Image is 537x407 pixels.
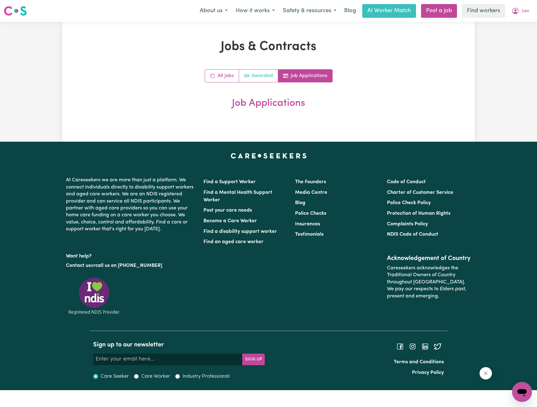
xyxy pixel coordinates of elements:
[387,211,450,216] a: Protection of Human Rights
[387,255,471,262] h2: Acknowledgement of Country
[278,70,332,82] a: Job applications
[387,179,426,184] a: Code of Conduct
[279,4,340,17] button: Safety & resources
[295,232,324,237] a: Testimonials
[203,229,277,234] a: Find a disability support worker
[66,260,196,272] p: or
[387,232,438,237] a: NDIS Code of Conduct
[387,262,471,302] p: Careseekers acknowledges the Traditional Owners of Country throughout [GEOGRAPHIC_DATA]. We pay o...
[141,373,170,380] label: Care Worker
[183,373,230,380] label: Industry Professional
[362,4,416,18] a: AI Worker Match
[100,97,437,109] h2: Job Applications
[196,4,232,17] button: About us
[242,354,265,365] button: Subscribe
[239,70,278,82] a: Active jobs
[101,373,129,380] label: Care Seeker
[93,354,243,365] input: Enter your email here...
[508,4,533,17] button: My Account
[387,222,428,227] a: Complaints Policy
[295,222,320,227] a: Insurances
[394,360,444,365] a: Terms and Conditions
[93,341,265,349] h2: Sign up to our newsletter
[203,239,263,244] a: Find an aged care worker
[4,4,38,9] span: Need any help?
[462,4,505,18] a: Find workers
[396,344,404,349] a: Follow Careseekers on Facebook
[434,344,441,349] a: Follow Careseekers on Twitter
[412,370,444,375] a: Privacy Policy
[295,200,305,205] a: Blog
[387,200,431,205] a: Police Check Policy
[66,174,196,235] p: At Careseekers we are more than just a platform. We connect individuals directly to disability su...
[522,8,529,15] span: Lan
[66,250,196,260] p: Want help?
[295,190,327,195] a: Media Centre
[205,70,239,82] a: All jobs
[387,190,453,195] a: Charter of Customer Service
[479,367,492,380] iframe: Close message
[4,5,27,17] img: Careseekers logo
[232,4,279,17] button: How it works
[66,277,122,316] img: Registered NDIS provider
[203,190,272,203] a: Find a Mental Health Support Worker
[203,179,256,184] a: Find a Support Worker
[421,344,429,349] a: Follow Careseekers on LinkedIn
[100,39,437,54] h1: Jobs & Contracts
[203,208,252,213] a: Post your care needs
[231,153,307,158] a: Careseekers home page
[421,4,457,18] a: Post a job
[295,211,326,216] a: Police Checks
[295,179,326,184] a: The Founders
[340,4,360,18] a: Blog
[203,218,257,223] a: Become a Care Worker
[512,382,532,402] iframe: Button to launch messaging window
[409,344,416,349] a: Follow Careseekers on Instagram
[95,263,162,268] a: call us on [PHONE_NUMBER]
[66,263,91,268] a: Contact us
[4,4,27,18] a: Careseekers logo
